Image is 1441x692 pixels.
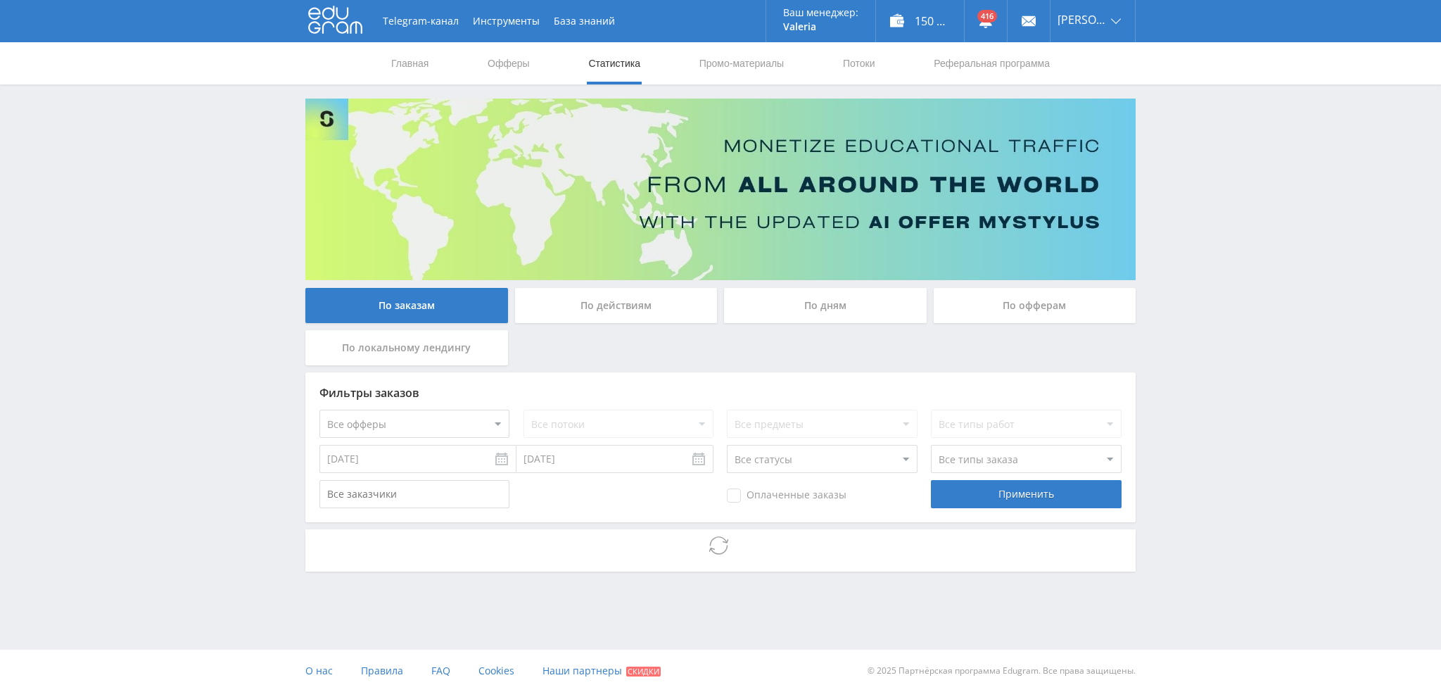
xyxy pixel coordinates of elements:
a: FAQ [431,650,450,692]
input: Все заказчики [319,480,509,508]
div: По локальному лендингу [305,330,508,365]
div: Применить [931,480,1121,508]
span: [PERSON_NAME] [1058,14,1107,25]
div: По офферам [934,288,1136,323]
div: © 2025 Партнёрская программа Edugram. Все права защищены. [728,650,1136,692]
a: Cookies [478,650,514,692]
p: Ваш менеджер: [783,7,858,18]
div: Фильтры заказов [319,386,1122,399]
span: Скидки [626,667,661,677]
span: Cookies [478,664,514,677]
a: Потоки [842,42,877,84]
div: По заказам [305,288,508,323]
a: Статистика [587,42,642,84]
a: Наши партнеры Скидки [542,650,661,692]
a: Промо-материалы [698,42,785,84]
span: Правила [361,664,403,677]
a: Офферы [486,42,531,84]
a: Правила [361,650,403,692]
a: Главная [390,42,430,84]
a: Реферальная программа [932,42,1051,84]
p: Valeria [783,21,858,32]
div: По действиям [515,288,718,323]
span: Наши партнеры [542,664,622,677]
a: О нас [305,650,333,692]
span: О нас [305,664,333,677]
span: Оплаченные заказы [727,489,846,503]
img: Banner [305,99,1136,280]
div: По дням [724,288,927,323]
span: FAQ [431,664,450,677]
